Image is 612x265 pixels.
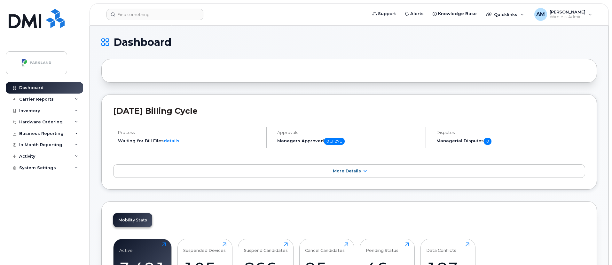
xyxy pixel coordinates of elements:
[333,169,361,173] span: More Details
[484,138,491,145] span: 0
[277,138,420,145] h5: Managers Approved
[366,242,398,253] div: Pending Status
[114,37,171,47] span: Dashboard
[426,242,456,253] div: Data Conflicts
[183,242,226,253] div: Suspended Devices
[324,138,345,145] span: 0 of 271
[277,130,420,135] h4: Approvals
[118,130,261,135] h4: Process
[164,138,179,143] a: details
[244,242,288,253] div: Suspend Candidates
[113,106,585,116] h2: [DATE] Billing Cycle
[119,242,133,253] div: Active
[436,130,585,135] h4: Disputes
[436,138,585,145] h5: Managerial Disputes
[118,138,261,144] li: Waiting for Bill Files
[305,242,345,253] div: Cancel Candidates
